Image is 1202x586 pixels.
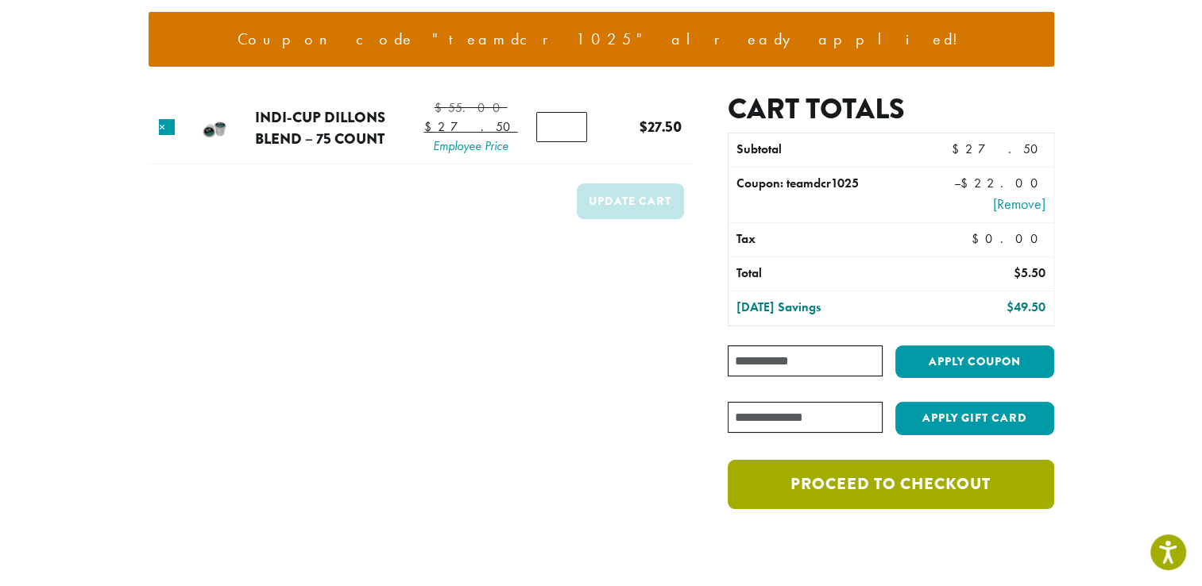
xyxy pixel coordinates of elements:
li: Coupon code "teamdcr1025" already applied! [161,25,1042,55]
bdi: 27.50 [424,118,518,135]
span: $ [951,141,964,157]
bdi: 27.50 [951,141,1045,157]
span: $ [1013,264,1020,281]
td: – [923,168,1053,222]
span: $ [435,99,448,116]
a: Indi-Cup Dillons Blend – 75 count [255,106,385,150]
span: $ [424,118,438,135]
h2: Cart totals [728,92,1053,126]
th: Coupon: teamdcr1025 [729,168,923,222]
button: Update cart [577,183,684,219]
button: Apply coupon [895,345,1054,378]
input: Product quantity [536,112,587,142]
a: Remove teamdcr1025 coupon [931,193,1045,214]
span: $ [640,116,647,137]
a: Remove this item [159,119,175,135]
bdi: 27.50 [640,116,682,137]
th: Subtotal [729,133,923,167]
bdi: 55.00 [435,99,508,116]
button: Apply Gift Card [895,402,1054,435]
bdi: 0.00 [972,230,1045,247]
th: Tax [729,223,958,256]
img: Indi-Cup Dillons Blend - 75 count [189,102,241,154]
th: Total [729,257,923,291]
span: $ [960,175,973,191]
th: [DATE] Savings [729,291,923,325]
a: Proceed to checkout [728,460,1053,509]
span: Employee Price [424,137,518,156]
span: $ [972,230,985,247]
bdi: 5.50 [1013,264,1045,281]
span: 22.00 [960,175,1045,191]
bdi: 49.50 [1006,299,1045,315]
span: $ [1006,299,1013,315]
